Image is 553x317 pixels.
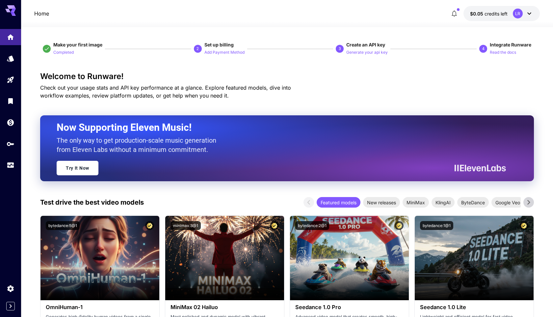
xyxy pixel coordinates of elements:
img: alt [415,216,534,300]
span: Integrate Runware [490,42,531,47]
span: MiniMax [403,199,429,206]
div: API Keys [7,140,14,148]
span: Set up billing [204,42,234,47]
button: Completed [53,48,74,56]
img: alt [165,216,284,300]
div: Library [7,97,14,105]
button: bytedance:5@1 [46,221,80,230]
h3: MiniMax 02 Hailuo [171,304,279,310]
div: Playground [7,76,14,84]
div: LR [513,9,523,18]
button: Certified Model – Vetted for best performance and includes a commercial license. [145,221,154,230]
span: Create an API key [346,42,385,47]
p: Completed [53,49,74,56]
button: bytedance:1@1 [420,221,453,230]
div: Home [7,33,14,41]
p: Generate your api key [346,49,388,56]
button: Certified Model – Vetted for best performance and includes a commercial license. [519,221,528,230]
button: bytedance:2@1 [295,221,329,230]
h2: Now Supporting Eleven Music! [57,121,501,134]
div: New releases [363,197,400,208]
span: KlingAI [432,199,455,206]
h3: Welcome to Runware! [40,72,534,81]
div: ByteDance [457,197,489,208]
a: Home [34,10,49,17]
p: 3 [339,46,341,52]
button: Add Payment Method [204,48,245,56]
div: Featured models [317,197,360,208]
div: Settings [7,284,14,293]
img: alt [290,216,409,300]
div: MiniMax [403,197,429,208]
div: KlingAI [432,197,455,208]
span: ByteDance [457,199,489,206]
h3: OmniHuman‑1 [46,304,154,310]
button: Read the docs [490,48,516,56]
button: Expand sidebar [6,302,15,310]
img: alt [40,216,159,300]
p: 2 [197,46,199,52]
div: $0.05 [470,10,508,17]
p: Add Payment Method [204,49,245,56]
span: Featured models [317,199,360,206]
span: Make your first image [53,42,102,47]
span: Google Veo [491,199,524,206]
button: Generate your api key [346,48,388,56]
span: $0.05 [470,11,485,16]
button: Certified Model – Vetted for best performance and includes a commercial license. [270,221,279,230]
p: Test drive the best video models [40,197,144,207]
h3: Seedance 1.0 Lite [420,304,528,310]
a: Try It Now [57,161,98,175]
button: minimax:3@1 [171,221,201,230]
p: Read the docs [490,49,516,56]
div: Usage [7,161,14,169]
div: Models [7,54,14,63]
p: The only way to get production-scale music generation from Eleven Labs without a minimum commitment. [57,136,221,154]
span: New releases [363,199,400,206]
nav: breadcrumb [34,10,49,17]
p: 4 [482,46,485,52]
span: credits left [485,11,508,16]
h3: Seedance 1.0 Pro [295,304,404,310]
div: Google Veo [491,197,524,208]
button: $0.05LR [463,6,540,21]
span: Check out your usage stats and API key performance at a glance. Explore featured models, dive int... [40,84,291,99]
button: Certified Model – Vetted for best performance and includes a commercial license. [395,221,404,230]
div: Wallet [7,118,14,127]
